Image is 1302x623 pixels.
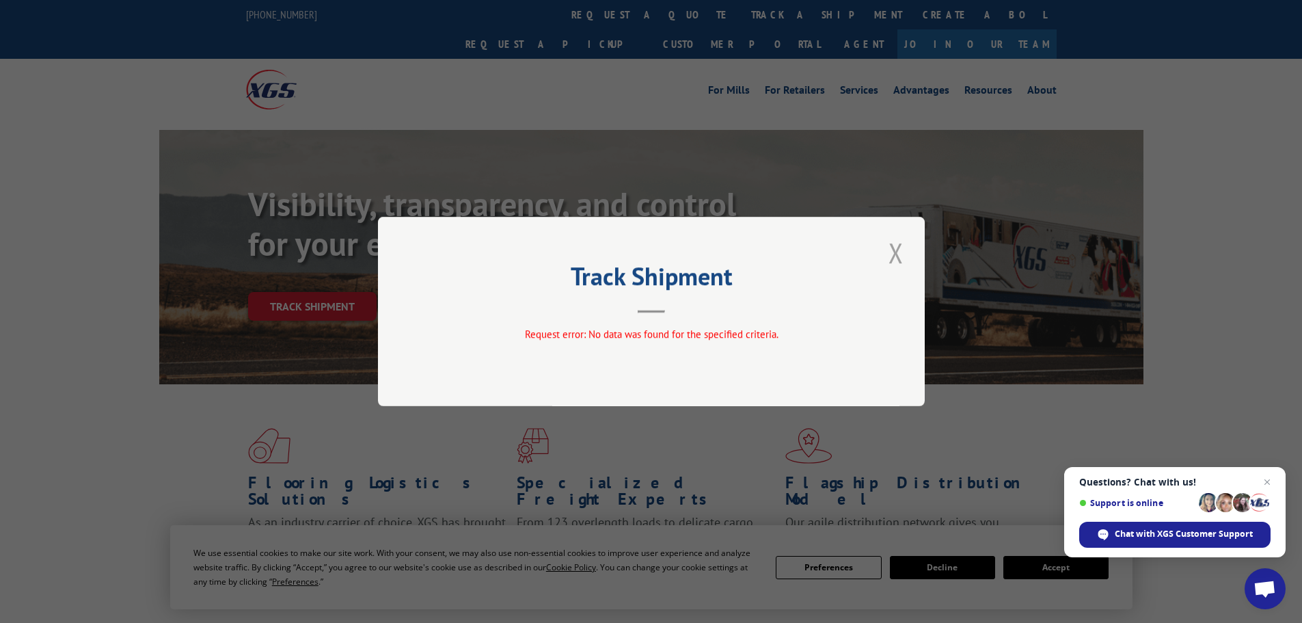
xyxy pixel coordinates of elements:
a: Open chat [1245,568,1286,609]
span: Questions? Chat with us! [1079,477,1271,488]
span: Chat with XGS Customer Support [1079,522,1271,548]
span: Request error: No data was found for the specified criteria. [524,328,778,341]
span: Support is online [1079,498,1194,508]
button: Close modal [884,234,908,271]
h2: Track Shipment [446,267,856,293]
span: Chat with XGS Customer Support [1115,528,1253,540]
